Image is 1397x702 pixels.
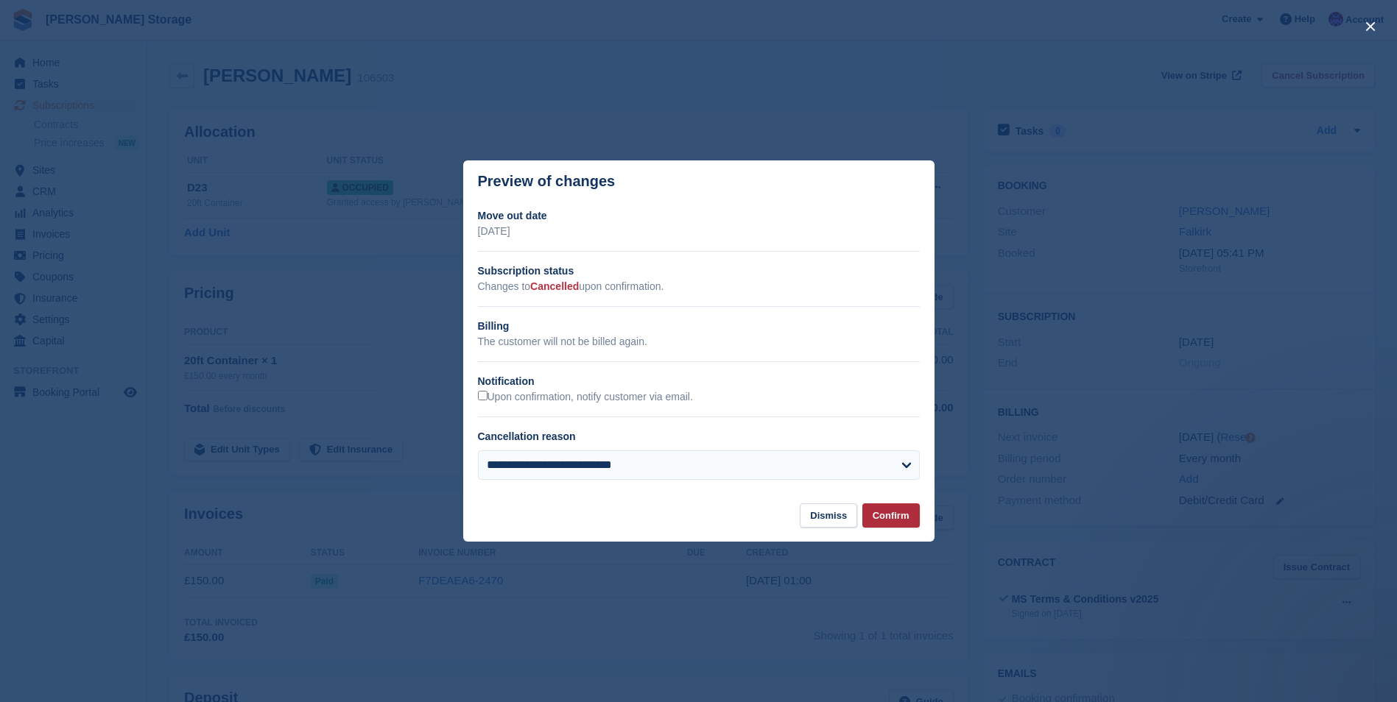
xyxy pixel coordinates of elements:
label: Cancellation reason [478,430,576,442]
button: Dismiss [800,503,857,528]
button: Confirm [862,503,920,528]
p: The customer will not be billed again. [478,334,920,350]
span: Cancelled [530,280,579,292]
p: Preview of changes [478,173,616,190]
p: [DATE] [478,224,920,239]
h2: Billing [478,319,920,334]
p: Changes to upon confirmation. [478,279,920,294]
h2: Move out date [478,208,920,224]
h2: Subscription status [478,263,920,279]
label: Upon confirmation, notify customer via email. [478,391,693,404]
h2: Notification [478,374,920,389]
button: close [1359,15,1382,38]
input: Upon confirmation, notify customer via email. [478,391,488,400]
